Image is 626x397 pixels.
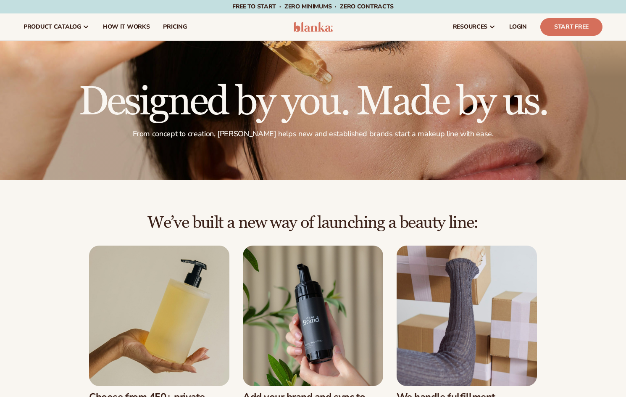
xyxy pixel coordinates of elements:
h2: We’ve built a new way of launching a beauty line: [24,214,602,232]
img: Female hand holding soap bottle. [89,246,229,386]
span: Free to start · ZERO minimums · ZERO contracts [232,3,394,11]
a: LOGIN [502,13,534,40]
p: From concept to creation, [PERSON_NAME] helps new and established brands start a makeup line with... [79,129,548,139]
a: Start Free [540,18,602,36]
span: product catalog [24,24,81,30]
span: resources [453,24,487,30]
img: logo [293,22,333,32]
a: pricing [156,13,193,40]
img: Female moving shipping boxes. [397,246,537,386]
a: product catalog [17,13,96,40]
h1: Designed by you. Made by us. [79,82,548,122]
span: LOGIN [509,24,527,30]
img: Male hand holding beard wash. [243,246,383,386]
span: How It Works [103,24,150,30]
a: resources [446,13,502,40]
a: How It Works [96,13,157,40]
span: pricing [163,24,187,30]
